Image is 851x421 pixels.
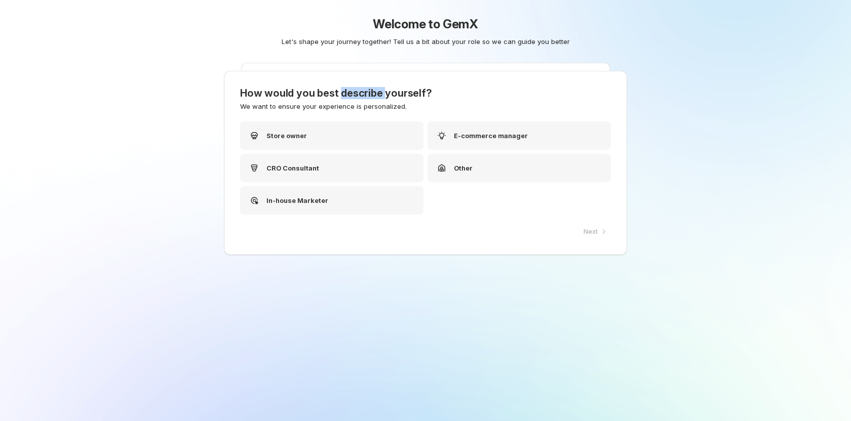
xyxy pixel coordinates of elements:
[454,163,473,173] p: Other
[454,131,528,141] p: E-commerce manager
[240,102,407,110] span: We want to ensure your experience is personalized.
[189,36,662,47] p: Let's shape your journey together! Tell us a bit about your role so we can guide you better
[266,163,319,173] p: CRO Consultant
[185,16,666,32] h1: Welcome to GemX
[266,195,328,205] p: In-house Marketer
[266,131,307,141] p: Store owner
[240,87,611,99] h3: How would you best describe yourself?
